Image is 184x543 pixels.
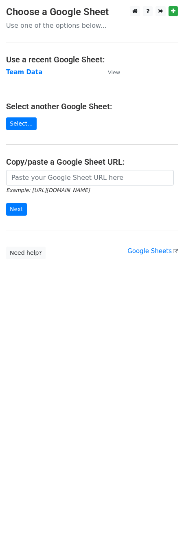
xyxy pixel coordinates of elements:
a: View [100,68,120,76]
small: Example: [URL][DOMAIN_NAME] [6,187,90,193]
input: Next [6,203,27,216]
h4: Select another Google Sheet: [6,102,178,111]
a: Google Sheets [127,247,178,255]
h4: Use a recent Google Sheet: [6,55,178,64]
a: Select... [6,117,37,130]
input: Paste your Google Sheet URL here [6,170,174,185]
h4: Copy/paste a Google Sheet URL: [6,157,178,167]
h3: Choose a Google Sheet [6,6,178,18]
a: Need help? [6,247,46,259]
small: View [108,69,120,75]
a: Team Data [6,68,42,76]
p: Use one of the options below... [6,21,178,30]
